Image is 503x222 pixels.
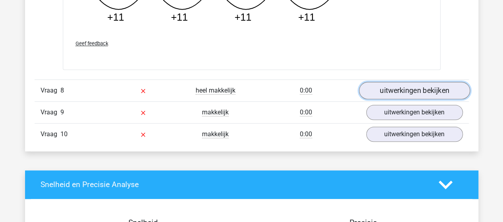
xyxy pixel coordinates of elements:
[171,12,187,23] tspan: +11
[41,86,60,95] span: Vraag
[41,108,60,117] span: Vraag
[359,82,470,99] a: uitwerkingen bekijken
[76,41,108,46] span: Geef feedback
[60,87,64,94] span: 8
[300,130,312,138] span: 0:00
[366,127,463,142] a: uitwerkingen bekijken
[107,12,124,23] tspan: +11
[300,87,312,95] span: 0:00
[202,130,229,138] span: makkelijk
[298,12,315,23] tspan: +11
[60,130,68,138] span: 10
[300,108,312,116] span: 0:00
[60,108,64,116] span: 9
[41,129,60,139] span: Vraag
[366,105,463,120] a: uitwerkingen bekijken
[41,180,427,189] h4: Snelheid en Precisie Analyse
[202,108,229,116] span: makkelijk
[196,87,235,95] span: heel makkelijk
[234,12,251,23] tspan: +11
